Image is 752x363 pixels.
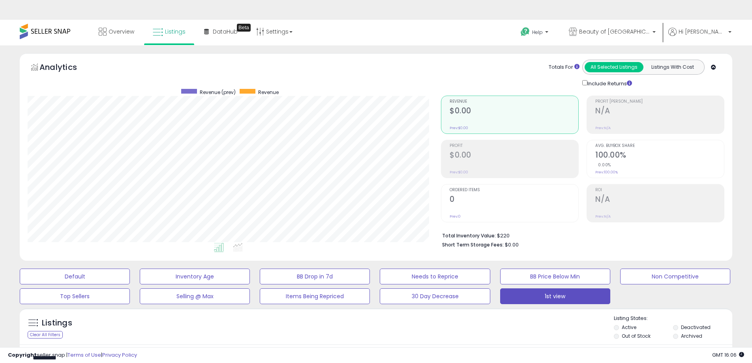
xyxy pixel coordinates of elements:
[260,269,370,284] button: BB Drop in 7d
[614,315,732,322] p: Listing States:
[380,288,490,304] button: 30 Day Decrease
[549,64,579,71] div: Totals For
[450,100,578,104] span: Revenue
[140,288,250,304] button: Selling @ Max
[450,195,578,205] h2: 0
[681,333,702,339] label: Archived
[200,89,236,96] span: Revenue (prev)
[679,28,726,36] span: Hi [PERSON_NAME]
[442,230,718,240] li: $220
[520,27,530,37] i: Get Help
[500,288,610,304] button: 1st view
[20,288,130,304] button: Top Sellers
[595,100,724,104] span: Profit [PERSON_NAME]
[250,20,298,43] a: Settings
[579,28,650,36] span: Beauty of [GEOGRAPHIC_DATA]
[595,170,618,175] small: Prev: 100.00%
[620,269,730,284] button: Non Competitive
[165,28,186,36] span: Listings
[450,144,578,148] span: Profit
[514,21,556,45] a: Help
[450,150,578,161] h2: $0.00
[198,20,244,43] a: DataHub
[595,106,724,117] h2: N/A
[109,28,134,36] span: Overview
[595,214,611,219] small: Prev: N/A
[8,351,37,359] strong: Copyright
[585,62,643,72] button: All Selected Listings
[450,214,461,219] small: Prev: 0
[681,324,711,331] label: Deactivated
[20,269,130,284] button: Default
[237,24,251,32] div: Tooltip anchor
[576,79,641,88] div: Include Returns
[532,29,543,36] span: Help
[8,352,137,359] div: seller snap | |
[622,333,651,339] label: Out of Stock
[595,162,611,168] small: 0.00%
[595,195,724,205] h2: N/A
[712,351,744,359] span: 2025-09-11 16:06 GMT
[563,20,662,45] a: Beauty of [GEOGRAPHIC_DATA]
[500,269,610,284] button: BB Price Below Min
[643,62,702,72] button: Listings With Cost
[450,126,468,130] small: Prev: $0.00
[93,20,140,43] a: Overview
[213,28,238,36] span: DataHub
[380,269,490,284] button: Needs to Reprice
[42,318,72,329] h5: Listings
[595,150,724,161] h2: 100.00%
[147,20,191,43] a: Listings
[450,106,578,117] h2: $0.00
[668,28,731,45] a: Hi [PERSON_NAME]
[595,144,724,148] span: Avg. Buybox Share
[442,232,496,239] b: Total Inventory Value:
[505,241,519,248] span: $0.00
[28,331,63,339] div: Clear All Filters
[595,126,611,130] small: Prev: N/A
[39,62,92,75] h5: Analytics
[595,188,724,192] span: ROI
[450,170,468,175] small: Prev: $0.00
[260,288,370,304] button: Items Being Repriced
[442,241,504,248] b: Short Term Storage Fees:
[258,89,279,96] span: Revenue
[140,269,250,284] button: Inventory Age
[622,324,636,331] label: Active
[450,188,578,192] span: Ordered Items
